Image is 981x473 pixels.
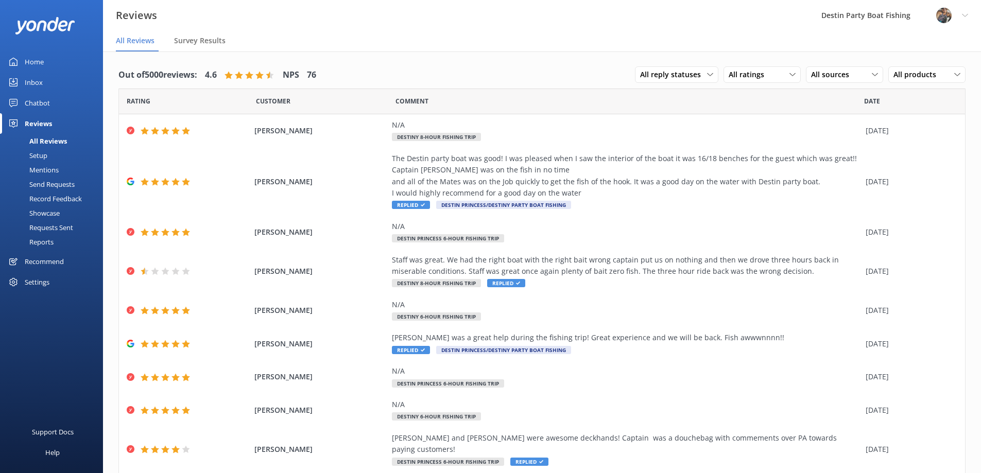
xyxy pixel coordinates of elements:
[392,458,504,466] span: Destin Princess 6-Hour Fishing Trip
[118,68,197,82] h4: Out of 5000 reviews:
[6,163,103,177] a: Mentions
[866,226,952,238] div: [DATE]
[866,338,952,349] div: [DATE]
[510,458,548,466] span: Replied
[254,125,387,136] span: [PERSON_NAME]
[392,153,860,199] div: The Destin party boat was good! I was pleased when I saw the interior of the boat it was 16/18 be...
[392,432,860,456] div: [PERSON_NAME] and [PERSON_NAME] were awesome deckhands! Captain was a douchebag with commements o...
[866,371,952,382] div: [DATE]
[487,279,525,287] span: Replied
[256,96,290,106] span: Date
[25,93,50,113] div: Chatbot
[174,36,226,46] span: Survey Results
[866,305,952,316] div: [DATE]
[866,444,952,455] div: [DATE]
[6,206,60,220] div: Showcase
[25,272,49,292] div: Settings
[6,191,103,206] a: Record Feedback
[392,133,481,141] span: Destiny 8-Hour Fishing Trip
[395,96,428,106] span: Question
[116,7,157,24] h3: Reviews
[254,371,387,382] span: [PERSON_NAME]
[6,134,103,148] a: All Reviews
[116,36,154,46] span: All Reviews
[866,176,952,187] div: [DATE]
[893,69,942,80] span: All products
[392,346,430,354] span: Replied
[866,125,952,136] div: [DATE]
[25,113,52,134] div: Reviews
[811,69,855,80] span: All sources
[436,346,571,354] span: Destin Princess/Destiny Party Boat Fishing
[254,405,387,416] span: [PERSON_NAME]
[25,51,44,72] div: Home
[6,220,73,235] div: Requests Sent
[392,119,860,131] div: N/A
[254,226,387,238] span: [PERSON_NAME]
[729,69,770,80] span: All ratings
[6,177,103,191] a: Send Requests
[866,266,952,277] div: [DATE]
[392,299,860,310] div: N/A
[392,332,860,343] div: [PERSON_NAME] was a great help during the fishing trip! Great experience and we will be back. Fis...
[307,68,316,82] h4: 76
[392,254,860,277] div: Staff was great. We had the right boat with the right bait wrong captain put us on nothing and th...
[392,379,504,388] span: Destin Princess 6-Hour Fishing Trip
[25,251,64,272] div: Recommend
[392,399,860,410] div: N/A
[254,266,387,277] span: [PERSON_NAME]
[436,201,571,209] span: Destin Princess/Destiny Party Boat Fishing
[254,444,387,455] span: [PERSON_NAME]
[936,8,952,23] img: 250-1666038197.jpg
[45,442,60,463] div: Help
[392,312,481,321] span: Destiny 6-Hour Fishing Trip
[15,17,75,34] img: yonder-white-logo.png
[254,338,387,349] span: [PERSON_NAME]
[6,163,59,177] div: Mentions
[392,279,481,287] span: Destiny 8-Hour Fishing Trip
[6,177,75,191] div: Send Requests
[283,68,299,82] h4: NPS
[254,176,387,187] span: [PERSON_NAME]
[25,72,43,93] div: Inbox
[205,68,217,82] h4: 4.6
[6,235,103,249] a: Reports
[640,69,707,80] span: All reply statuses
[6,220,103,235] a: Requests Sent
[6,191,82,206] div: Record Feedback
[392,412,481,421] span: Destiny 6-Hour Fishing Trip
[6,235,54,249] div: Reports
[6,148,47,163] div: Setup
[254,305,387,316] span: [PERSON_NAME]
[6,148,103,163] a: Setup
[392,221,860,232] div: N/A
[392,201,430,209] span: Replied
[6,206,103,220] a: Showcase
[127,96,150,106] span: Date
[392,234,504,242] span: Destin Princess 6-Hour Fishing Trip
[6,134,67,148] div: All Reviews
[864,96,880,106] span: Date
[32,422,74,442] div: Support Docs
[866,405,952,416] div: [DATE]
[392,365,860,377] div: N/A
